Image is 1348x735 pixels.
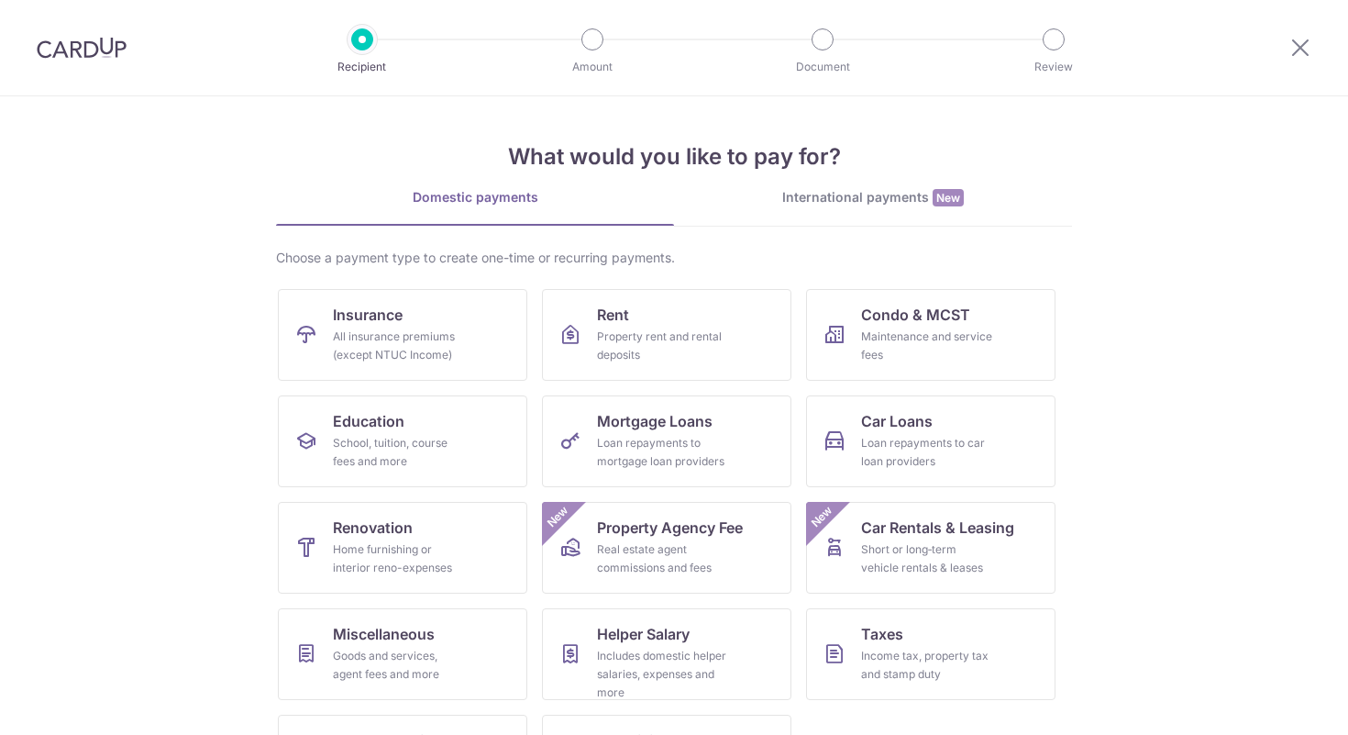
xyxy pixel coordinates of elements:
[597,304,629,326] span: Rent
[542,395,791,487] a: Mortgage LoansLoan repayments to mortgage loan providers
[333,623,435,645] span: Miscellaneous
[861,623,903,645] span: Taxes
[597,647,729,702] div: Includes domestic helper salaries, expenses and more
[276,188,674,206] div: Domestic payments
[278,502,527,594] a: RenovationHome furnishing or interior reno-expenses
[333,540,465,577] div: Home furnishing or interior reno-expenses
[278,395,527,487] a: EducationSchool, tuition, course fees and more
[597,328,729,364] div: Property rent and rental deposits
[278,608,527,700] a: MiscellaneousGoods and services, agent fees and more
[861,540,993,577] div: Short or long‑term vehicle rentals & leases
[806,395,1055,487] a: Car LoansLoan repayments to car loan providers
[333,517,413,539] span: Renovation
[861,328,993,364] div: Maintenance and service fees
[597,517,743,539] span: Property Agency Fee
[294,58,430,76] p: Recipient
[807,502,837,532] span: New
[861,647,993,684] div: Income tax, property tax and stamp duty
[333,328,465,364] div: All insurance premiums (except NTUC Income)
[861,517,1014,539] span: Car Rentals & Leasing
[333,434,465,471] div: School, tuition, course fees and more
[806,289,1055,381] a: Condo & MCSTMaintenance and service fees
[597,434,729,471] div: Loan repayments to mortgage loan providers
[276,140,1072,173] h4: What would you like to pay for?
[542,608,791,700] a: Helper SalaryIncludes domestic helper salaries, expenses and more
[597,623,690,645] span: Helper Salary
[333,410,404,432] span: Education
[276,249,1072,267] div: Choose a payment type to create one-time or recurring payments.
[333,647,465,684] div: Goods and services, agent fees and more
[861,434,993,471] div: Loan repayments to car loan providers
[806,608,1055,700] a: TaxesIncome tax, property tax and stamp duty
[597,540,729,577] div: Real estate agent commissions and fees
[525,58,660,76] p: Amount
[37,37,127,59] img: CardUp
[861,304,970,326] span: Condo & MCST
[542,502,791,594] a: Property Agency FeeReal estate agent commissions and feesNew
[674,188,1072,207] div: International payments
[755,58,890,76] p: Document
[543,502,573,532] span: New
[542,289,791,381] a: RentProperty rent and rental deposits
[333,304,403,326] span: Insurance
[986,58,1121,76] p: Review
[278,289,527,381] a: InsuranceAll insurance premiums (except NTUC Income)
[933,189,964,206] span: New
[806,502,1055,594] a: Car Rentals & LeasingShort or long‑term vehicle rentals & leasesNew
[861,410,933,432] span: Car Loans
[597,410,713,432] span: Mortgage Loans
